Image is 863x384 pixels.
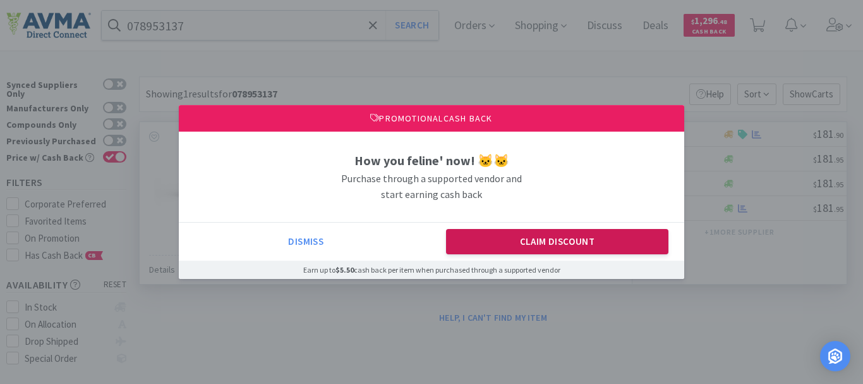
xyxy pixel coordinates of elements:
h1: How you feline' now! 🐱🐱 [337,151,526,171]
div: Earn up to cash back per item when purchased through a supported vendor [179,261,684,279]
button: Claim Discount [446,229,669,254]
button: Dismiss [195,229,418,254]
h3: Purchase through a supported vendor and start earning cash back [337,171,526,203]
div: Promotional Cash Back [179,105,684,132]
span: $5.50 [335,265,354,275]
div: Open Intercom Messenger [820,341,850,371]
